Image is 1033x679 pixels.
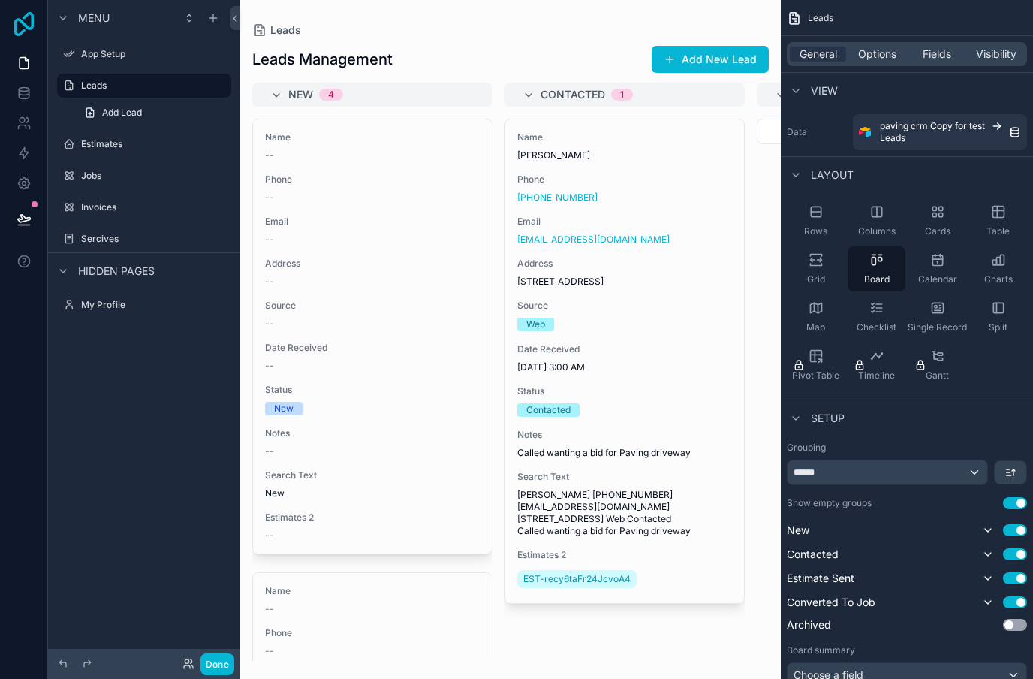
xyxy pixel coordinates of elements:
span: Checklist [857,321,896,333]
button: Split [969,294,1027,339]
label: Board summary [787,644,855,656]
a: Add Lead [75,101,231,125]
span: Contacted [787,547,839,562]
span: Leads [808,12,833,24]
button: Pivot Table [787,343,845,388]
span: View [811,83,838,98]
span: Charts [984,273,1013,285]
span: paving crm Copy for test [880,120,985,132]
button: Board [848,246,905,291]
span: Pivot Table [792,370,839,382]
label: Estimates [81,138,228,150]
a: paving crm Copy for testLeads [853,114,1027,150]
label: Show empty groups [787,497,872,509]
span: New [787,523,809,538]
span: Table [986,225,1010,237]
span: Layout [811,167,854,183]
button: Rows [787,198,845,243]
span: Estimate Sent [787,571,854,586]
button: Timeline [848,343,905,388]
label: Grouping [787,442,826,454]
span: Setup [811,411,845,426]
span: Single Record [908,321,967,333]
button: Single Record [908,294,966,339]
button: Map [787,294,845,339]
a: Leads [57,74,231,98]
span: General [800,47,837,62]
span: Columns [858,225,896,237]
span: Gantt [926,370,949,382]
button: Calendar [908,246,966,291]
span: Leads [880,132,905,144]
a: Sercives [57,227,231,251]
span: Grid [807,273,825,285]
label: App Setup [81,48,228,60]
span: Add Lead [102,107,142,119]
button: Columns [848,198,905,243]
a: Invoices [57,195,231,219]
button: Grid [787,246,845,291]
span: Converted To Job [787,595,875,610]
a: My Profile [57,293,231,317]
span: Archived [787,617,831,632]
button: Checklist [848,294,905,339]
label: Sercives [81,233,228,245]
span: Calendar [918,273,957,285]
button: Done [200,653,234,675]
span: Options [858,47,896,62]
label: Invoices [81,201,228,213]
a: Jobs [57,164,231,188]
span: Hidden pages [78,264,155,279]
button: Charts [969,246,1027,291]
span: Menu [78,11,110,26]
span: Cards [925,225,950,237]
button: Gantt [908,343,966,388]
button: Cards [908,198,966,243]
img: Airtable Logo [859,126,871,138]
span: Board [864,273,890,285]
span: Fields [923,47,951,62]
label: My Profile [81,299,228,311]
a: App Setup [57,42,231,66]
span: Rows [804,225,827,237]
span: Map [806,321,825,333]
span: Timeline [858,370,895,382]
span: Split [989,321,1007,333]
button: Table [969,198,1027,243]
label: Jobs [81,170,228,182]
a: Estimates [57,132,231,156]
label: Data [787,126,847,138]
label: Leads [81,80,222,92]
span: Visibility [976,47,1016,62]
